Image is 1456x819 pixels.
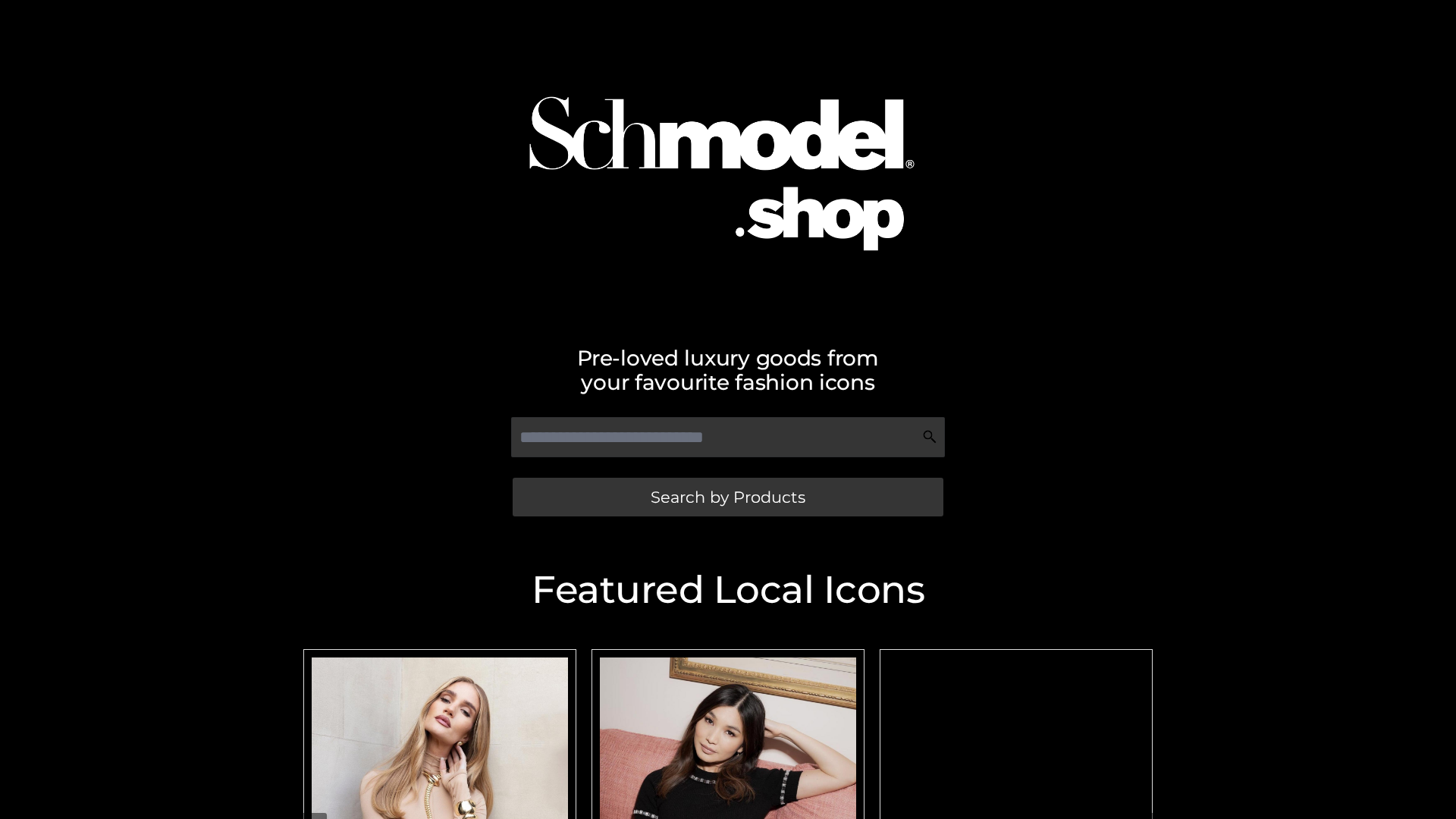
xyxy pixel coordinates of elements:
[922,429,937,444] img: Search Icon
[296,346,1160,394] h2: Pre-loved luxury goods from your favourite fashion icons
[651,489,805,505] span: Search by Products
[296,571,1160,609] h2: Featured Local Icons​
[513,478,943,516] a: Search by Products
